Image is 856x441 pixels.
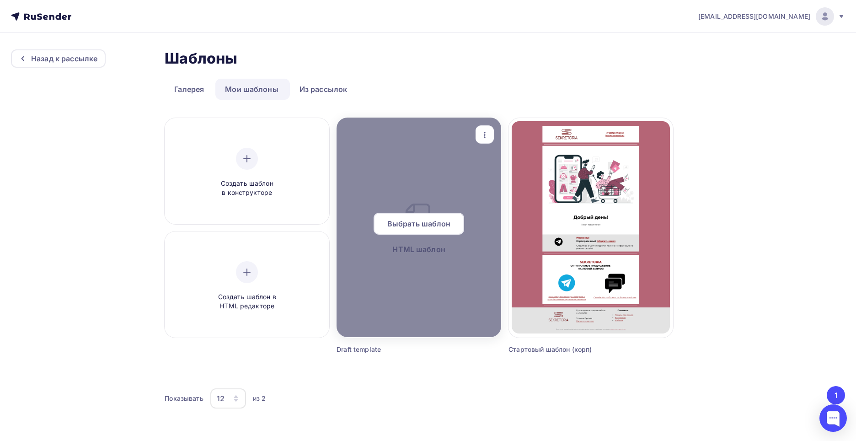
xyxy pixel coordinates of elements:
[827,386,845,404] button: Go to page 1
[337,345,460,354] div: Draft template
[217,393,225,404] div: 12
[698,12,810,21] span: [EMAIL_ADDRESS][DOMAIN_NAME]
[165,79,214,100] a: Галерея
[290,79,357,100] a: Из рассылок
[210,388,246,409] button: 12
[508,345,632,354] div: Стартовый шаблон (корп)
[825,386,845,404] ul: Pagination
[203,179,290,198] span: Создать шаблон в конструкторе
[253,394,266,403] div: из 2
[698,7,845,26] a: [EMAIL_ADDRESS][DOMAIN_NAME]
[165,394,203,403] div: Показывать
[203,292,290,311] span: Создать шаблон в HTML редакторе
[31,53,97,64] div: Назад к рассылке
[215,79,288,100] a: Мои шаблоны
[387,218,451,229] span: Выбрать шаблон
[165,49,237,68] h2: Шаблоны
